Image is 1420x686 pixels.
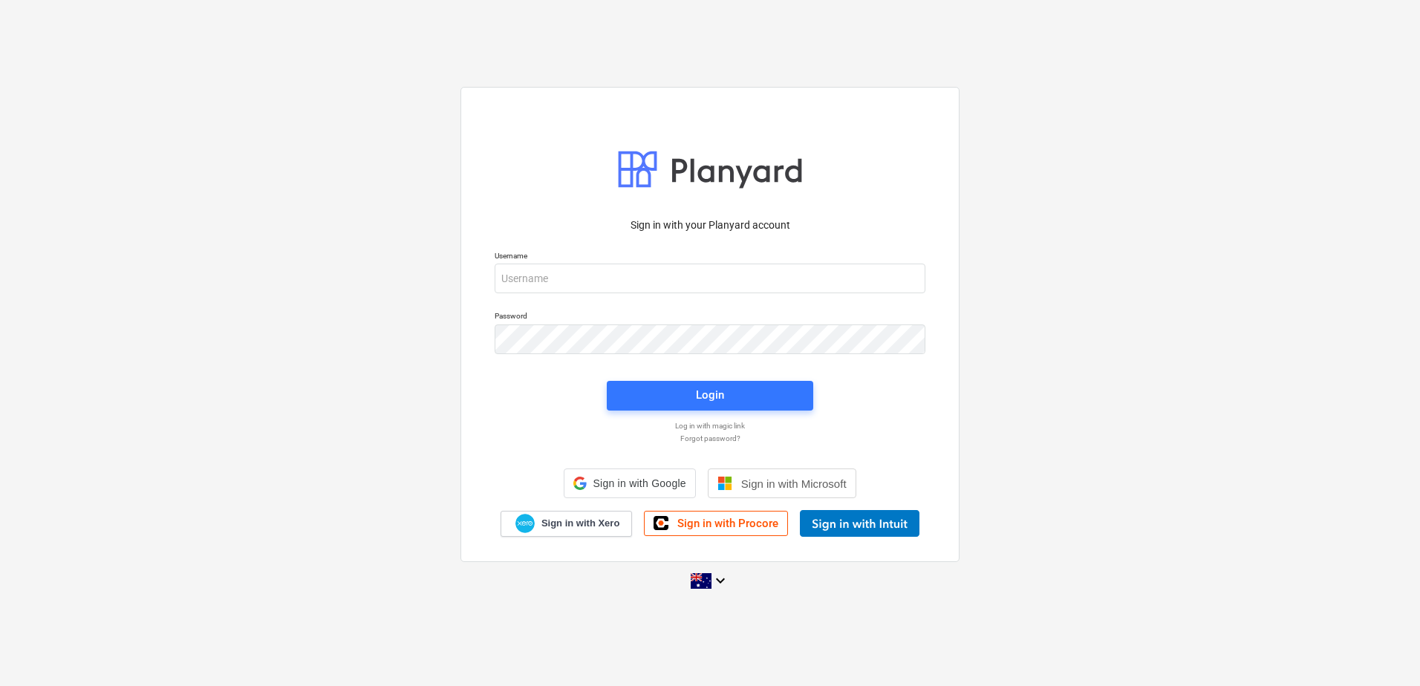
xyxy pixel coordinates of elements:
[717,476,732,491] img: Microsoft logo
[487,421,933,431] a: Log in with magic link
[711,572,729,589] i: keyboard_arrow_down
[696,385,724,405] div: Login
[495,311,925,324] p: Password
[541,517,619,530] span: Sign in with Xero
[515,514,535,534] img: Xero logo
[495,264,925,293] input: Username
[644,511,788,536] a: Sign in with Procore
[607,381,813,411] button: Login
[487,434,933,443] a: Forgot password?
[495,218,925,233] p: Sign in with your Planyard account
[495,251,925,264] p: Username
[564,468,695,498] div: Sign in with Google
[741,477,847,490] span: Sign in with Microsoft
[501,511,633,537] a: Sign in with Xero
[677,517,778,530] span: Sign in with Procore
[593,477,685,489] span: Sign in with Google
